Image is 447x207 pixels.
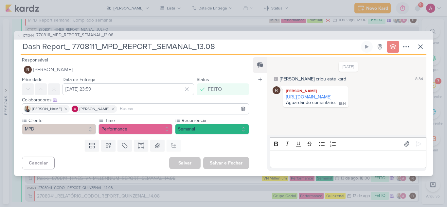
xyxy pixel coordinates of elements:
[284,88,347,94] div: [PERSON_NAME]
[104,117,172,124] label: Time
[22,64,249,76] button: [PERSON_NAME]
[28,117,96,124] label: Cliente
[22,96,249,103] div: Colaboradores
[197,83,249,95] button: FEITO
[98,124,172,134] button: Performance
[286,94,331,100] a: [URL][DOMAIN_NAME]
[270,150,426,168] div: Editor editing area: main
[197,77,209,82] label: Status
[22,77,43,82] label: Prioridade
[80,106,109,112] span: [PERSON_NAME]
[273,86,280,94] img: Rafael Dornelles
[17,32,114,39] button: CT1344 7708111_MPD_REPORT_SEMANAL_13.08
[175,124,249,134] button: Semanal
[208,85,222,93] div: FEITO
[181,117,249,124] label: Recorrência
[364,44,369,49] div: Ligar relógio
[63,83,194,95] input: Select a date
[22,124,96,134] button: MPD
[280,76,346,82] div: [PERSON_NAME] criou este kard
[286,100,336,105] div: Aguardando comentário.
[72,106,78,112] img: Alessandra Gomes
[32,106,62,112] span: [PERSON_NAME]
[22,33,35,38] span: CT1344
[339,101,346,107] div: 18:14
[36,32,114,39] span: 7708111_MPD_REPORT_SEMANAL_13.08
[33,66,73,74] span: [PERSON_NAME]
[22,157,55,169] button: Cancelar
[24,66,32,74] img: Rafael Dornelles
[415,76,423,82] div: 8:34
[24,106,31,112] img: Iara Santos
[22,57,48,63] label: Responsável
[21,41,360,53] input: Kard Sem Título
[118,105,247,113] input: Buscar
[63,77,95,82] label: Data de Entrega
[270,137,426,150] div: Editor toolbar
